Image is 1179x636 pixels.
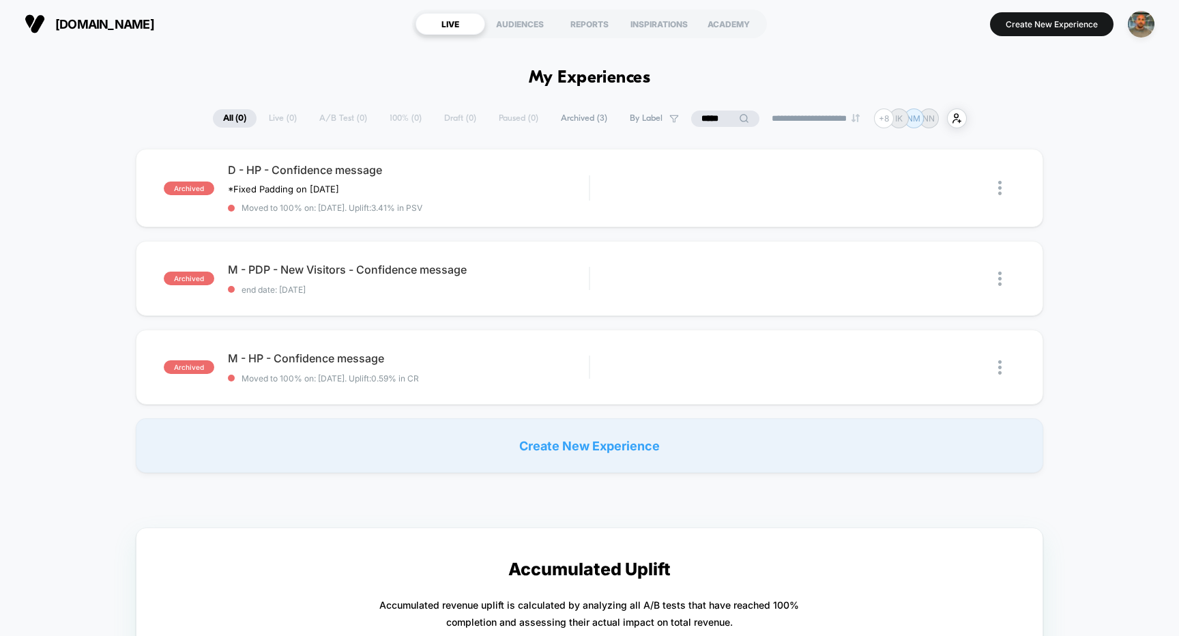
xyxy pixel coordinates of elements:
[164,360,214,374] span: archived
[630,113,663,124] span: By Label
[25,14,45,34] img: Visually logo
[164,182,214,195] span: archived
[508,559,671,579] p: Accumulated Uplift
[242,203,422,213] span: Moved to 100% on: [DATE] . Uplift: 3.41% in PSV
[1128,11,1154,38] img: ppic
[228,263,589,276] span: M - PDP - New Visitors - Confidence message
[624,13,694,35] div: INSPIRATIONS
[998,272,1002,286] img: close
[851,114,860,122] img: end
[213,109,257,128] span: All ( 0 )
[20,13,158,35] button: [DOMAIN_NAME]
[228,184,339,194] span: *Fixed Padding on [DATE]
[55,17,154,31] span: [DOMAIN_NAME]
[416,13,485,35] div: LIVE
[228,163,589,177] span: D - HP - Confidence message
[922,113,935,124] p: NN
[998,360,1002,375] img: close
[529,68,651,88] h1: My Experiences
[907,113,920,124] p: NM
[555,13,624,35] div: REPORTS
[136,418,1044,473] div: Create New Experience
[485,13,555,35] div: AUDIENCES
[379,596,799,631] p: Accumulated revenue uplift is calculated by analyzing all A/B tests that have reached 100% comple...
[551,109,617,128] span: Archived ( 3 )
[694,13,763,35] div: ACADEMY
[242,373,419,384] span: Moved to 100% on: [DATE] . Uplift: 0.59% in CR
[228,351,589,365] span: M - HP - Confidence message
[998,181,1002,195] img: close
[895,113,903,124] p: IK
[990,12,1113,36] button: Create New Experience
[874,109,894,128] div: + 8
[1124,10,1159,38] button: ppic
[164,272,214,285] span: archived
[228,285,589,295] span: end date: [DATE]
